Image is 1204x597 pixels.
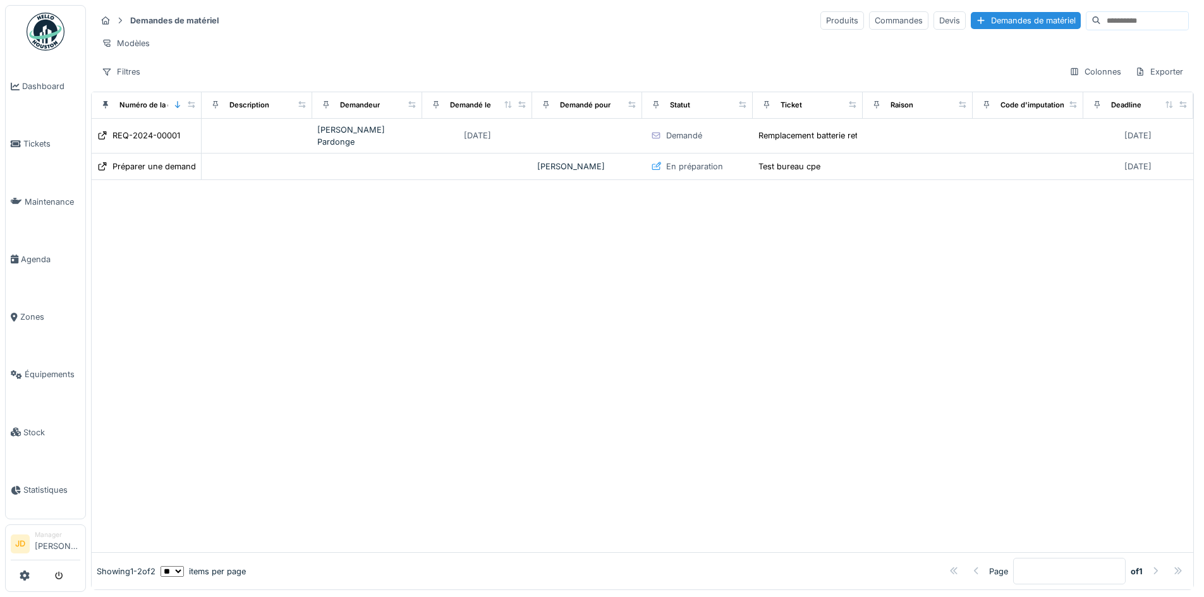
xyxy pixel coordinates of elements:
[6,115,85,172] a: Tickets
[1131,565,1143,577] strong: of 1
[971,12,1081,29] div: Demandes de matériel
[6,173,85,231] a: Maintenance
[781,100,802,111] div: Ticket
[35,530,80,557] li: [PERSON_NAME]
[758,130,874,142] div: Remplacement batterie retrack
[25,368,80,380] span: Équipements
[1124,130,1152,142] div: [DATE]
[229,100,269,111] div: Description
[340,100,380,111] div: Demandeur
[119,100,200,111] div: Numéro de la demande
[96,34,155,52] div: Modèles
[112,160,245,172] div: Préparer une demande de matériel
[1129,63,1189,81] div: Exporter
[933,11,966,30] div: Devis
[161,565,246,577] div: items per page
[125,15,224,27] strong: Demandes de matériel
[6,461,85,519] a: Statistiques
[112,130,180,142] div: REQ-2024-00001
[23,484,80,496] span: Statistiques
[11,530,80,560] a: JD Manager[PERSON_NAME]
[23,426,80,438] span: Stock
[6,346,85,403] a: Équipements
[560,100,611,111] div: Demandé pour
[670,100,690,111] div: Statut
[1124,160,1152,172] div: [DATE]
[11,534,30,553] li: JD
[317,124,417,148] div: [PERSON_NAME] Pardonge
[820,11,864,30] div: Produits
[1000,100,1064,111] div: Code d'imputation
[6,404,85,461] a: Stock
[1064,63,1127,81] div: Colonnes
[1111,100,1141,111] div: Deadline
[869,11,928,30] div: Commandes
[537,160,637,172] div: [PERSON_NAME]
[666,130,702,142] div: Demandé
[25,196,80,208] span: Maintenance
[97,565,155,577] div: Showing 1 - 2 of 2
[6,57,85,115] a: Dashboard
[464,130,491,142] div: [DATE]
[35,530,80,540] div: Manager
[20,311,80,323] span: Zones
[450,100,491,111] div: Demandé le
[27,13,64,51] img: Badge_color-CXgf-gQk.svg
[6,288,85,346] a: Zones
[22,80,80,92] span: Dashboard
[6,231,85,288] a: Agenda
[23,138,80,150] span: Tickets
[891,100,913,111] div: Raison
[21,253,80,265] span: Agenda
[758,160,820,172] div: Test bureau cpe
[989,565,1008,577] div: Page
[666,160,723,172] div: En préparation
[96,63,146,81] div: Filtres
